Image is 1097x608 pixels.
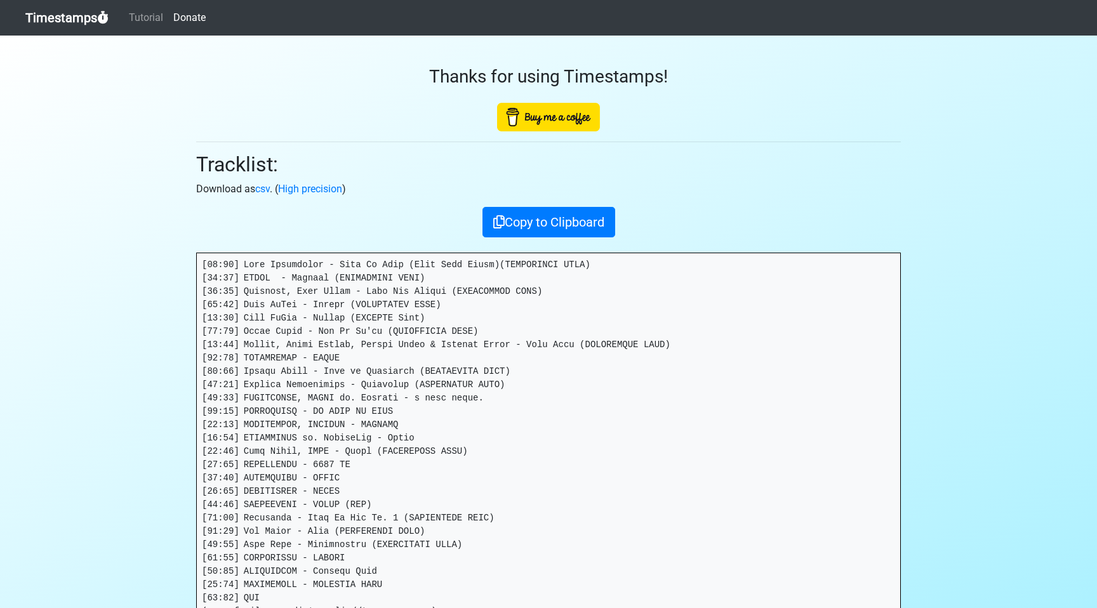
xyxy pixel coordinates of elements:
h2: Tracklist: [196,152,901,176]
a: csv [255,183,270,195]
a: Timestamps [25,5,109,30]
a: Tutorial [124,5,168,30]
img: Buy Me A Coffee [497,103,600,131]
button: Copy to Clipboard [482,207,615,237]
h3: Thanks for using Timestamps! [196,66,901,88]
p: Download as . ( ) [196,182,901,197]
a: High precision [278,183,342,195]
a: Donate [168,5,211,30]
